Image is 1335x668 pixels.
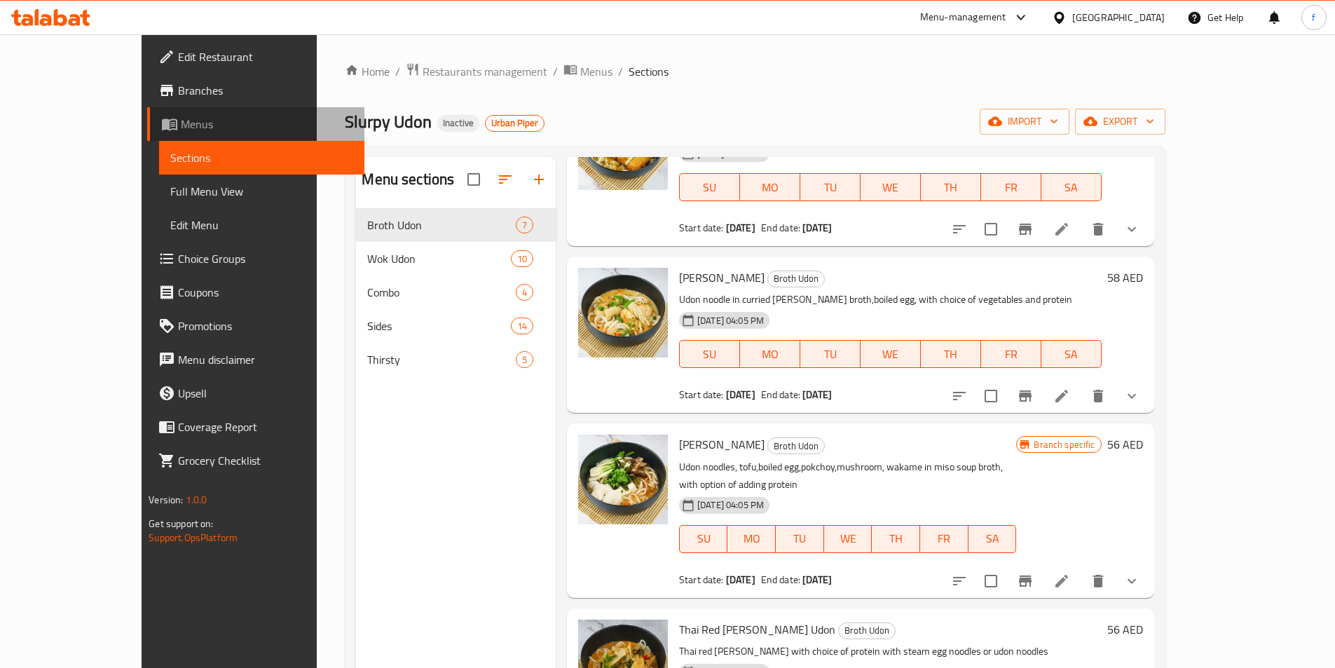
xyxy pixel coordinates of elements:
li: / [618,63,623,80]
span: FR [987,177,1036,198]
div: Broth Udon [838,622,896,639]
a: Grocery Checklist [147,444,364,477]
span: WE [866,177,915,198]
span: TU [781,529,819,549]
b: [DATE] [726,386,755,404]
span: Coverage Report [178,418,353,435]
img: Miso Udon [578,435,668,524]
span: Thirsty [367,351,515,368]
span: End date: [761,571,800,589]
nav: breadcrumb [345,62,1165,81]
span: TH [926,344,975,364]
button: FR [920,525,968,553]
span: Wok Udon [367,250,510,267]
div: items [516,284,533,301]
button: SA [968,525,1017,553]
a: Menu disclaimer [147,343,364,376]
span: Select to update [976,566,1006,596]
button: delete [1081,379,1115,413]
button: sort-choices [943,564,976,598]
b: [DATE] [802,219,832,237]
span: FR [987,344,1036,364]
span: Select to update [976,214,1006,244]
span: TH [877,529,915,549]
span: 1.0.0 [186,491,207,509]
span: Slurpy Udon [345,106,432,137]
button: TH [921,173,981,201]
span: TU [806,177,855,198]
span: 10 [512,252,533,266]
a: Menus [563,62,612,81]
button: SU [679,525,728,553]
span: Choice Groups [178,250,353,267]
span: MO [733,529,770,549]
div: Thirsty5 [356,343,556,376]
button: delete [1081,564,1115,598]
a: Coverage Report [147,410,364,444]
span: Broth Udon [768,271,824,287]
span: f [1312,10,1315,25]
a: Support.OpsPlatform [149,529,238,547]
span: Branch specific [1028,438,1100,451]
span: Broth Udon [367,217,515,233]
div: [GEOGRAPHIC_DATA] [1072,10,1165,25]
a: Full Menu View [159,175,364,208]
span: Start date: [679,219,724,237]
span: Sort sections [488,163,522,196]
button: delete [1081,212,1115,246]
a: Edit Menu [159,208,364,242]
nav: Menu sections [356,203,556,382]
span: Select to update [976,381,1006,411]
span: Coupons [178,284,353,301]
b: [DATE] [726,571,755,589]
button: sort-choices [943,212,976,246]
button: TH [872,525,920,553]
span: 4 [516,286,533,299]
div: Combo4 [356,275,556,309]
span: Grocery Checklist [178,452,353,469]
button: SA [1041,340,1102,368]
span: [DATE] 04:05 PM [692,498,769,512]
span: SU [685,177,734,198]
span: FR [926,529,963,549]
p: Udon noodles, tofu,boiled egg,pokchoy,mushroom, wakame in miso soup broth, with option of adding ... [679,458,1016,493]
a: Edit Restaurant [147,40,364,74]
span: SA [1047,344,1096,364]
span: 14 [512,320,533,333]
span: Branches [178,82,353,99]
button: show more [1115,379,1149,413]
span: End date: [761,219,800,237]
span: MO [746,177,795,198]
button: TU [800,173,861,201]
h6: 56 AED [1107,435,1143,454]
li: / [553,63,558,80]
span: Promotions [178,318,353,334]
span: Full Menu View [170,183,353,200]
b: [DATE] [802,571,832,589]
span: Broth Udon [839,622,895,639]
span: Start date: [679,571,724,589]
li: / [395,63,400,80]
span: TH [926,177,975,198]
div: Broth Udon7 [356,208,556,242]
div: Wok Udon10 [356,242,556,275]
a: Restaurants management [406,62,547,81]
h6: 58 AED [1107,268,1143,287]
a: Edit menu item [1053,388,1070,404]
button: show more [1115,564,1149,598]
a: Upsell [147,376,364,410]
button: MO [740,173,800,201]
span: Urban Piper [486,117,544,129]
span: Menus [181,116,353,132]
span: SU [685,529,723,549]
span: [DATE] 04:05 PM [692,314,769,327]
p: Udon noodle in curried [PERSON_NAME] broth,boiled egg, with choice of vegetables and protein [679,291,1102,308]
span: Sections [629,63,669,80]
button: SA [1041,173,1102,201]
span: Sections [170,149,353,166]
button: MO [740,340,800,368]
button: export [1075,109,1165,135]
span: import [991,113,1058,130]
span: Start date: [679,386,724,404]
div: Sides14 [356,309,556,343]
